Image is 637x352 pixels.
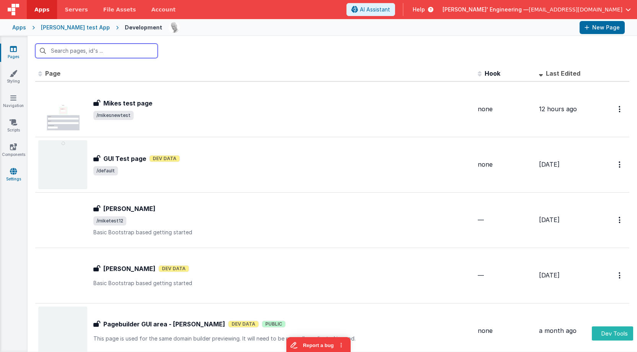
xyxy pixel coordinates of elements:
[262,321,286,328] span: Public
[485,70,500,77] span: Hook
[592,326,633,341] button: Dev Tools
[614,101,626,117] button: Options
[103,320,225,329] h3: Pagebuilder GUI area - [PERSON_NAME]
[103,264,155,273] h3: [PERSON_NAME]
[93,229,472,236] p: Basic Bootstrap based getting started
[539,161,560,168] span: [DATE]
[529,6,622,13] span: [EMAIL_ADDRESS][DOMAIN_NAME]
[413,6,425,13] span: Help
[93,216,126,225] span: /miketest12
[41,24,110,31] div: [PERSON_NAME] test App
[125,24,162,31] div: Development
[360,6,390,13] span: AI Assistant
[228,321,259,328] span: Dev Data
[580,21,625,34] button: New Page
[478,271,484,279] span: —
[103,154,146,163] h3: GUI Test page
[478,326,533,335] div: none
[443,6,631,13] button: [PERSON_NAME]' Engineering — [EMAIL_ADDRESS][DOMAIN_NAME]
[539,216,560,224] span: [DATE]
[93,111,134,120] span: /mikesnewtest
[539,105,577,113] span: 12 hours ago
[34,6,49,13] span: Apps
[614,157,626,172] button: Options
[103,204,155,213] h3: [PERSON_NAME]
[614,212,626,228] button: Options
[614,323,626,339] button: Options
[443,6,529,13] span: [PERSON_NAME]' Engineering —
[539,271,560,279] span: [DATE]
[45,70,60,77] span: Page
[546,70,580,77] span: Last Edited
[93,279,472,287] p: Basic Bootstrap based getting started
[149,155,180,162] span: Dev Data
[103,99,152,108] h3: Mikes test page
[539,327,577,334] span: a month ago
[346,3,395,16] button: AI Assistant
[169,22,180,33] img: 11ac31fe5dc3d0eff3fbbbf7b26fa6e1
[12,24,26,31] div: Apps
[478,216,484,224] span: —
[93,166,118,175] span: /default
[478,160,533,169] div: none
[103,6,136,13] span: File Assets
[93,335,472,342] p: This page is used for the same domain builder previewing. It will need to be manually replicated ...
[158,265,189,272] span: Dev Data
[65,6,88,13] span: Servers
[478,105,533,114] div: none
[614,268,626,283] button: Options
[35,44,158,58] input: Search pages, id's ...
